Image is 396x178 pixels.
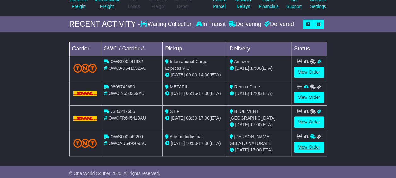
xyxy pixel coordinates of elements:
div: (ETA) [229,90,288,97]
span: [DATE] [171,116,185,121]
td: Carrier [69,42,101,56]
span: 17:00 [250,91,261,96]
a: View Order [294,67,324,78]
div: (ETA) [229,122,288,128]
div: - (ETA) [165,115,224,122]
span: Artisan Industrial [169,134,202,139]
span: 7386247606 [110,109,135,114]
span: 10:00 [186,141,197,146]
span: 17:00 [250,66,261,71]
a: View Order [294,142,324,153]
div: RECENT ACTIVITY - [69,20,141,29]
div: (ETA) [229,65,288,72]
span: International Cargo Express VIC [165,59,207,71]
span: [DATE] [171,72,185,77]
span: 17:00 [198,141,209,146]
span: [DATE] [235,91,249,96]
span: Remax Doors [234,84,261,89]
span: METAFIL [170,84,188,89]
span: OWS000649209 [110,134,143,139]
div: Delivering [227,21,263,28]
div: - (ETA) [165,140,224,147]
span: 17:00 [198,116,209,121]
div: Waiting Collection [140,21,194,28]
a: View Order [294,92,324,103]
div: Delivered [263,21,294,28]
div: - (ETA) [165,90,224,97]
span: STIF [170,109,179,114]
span: OWCFR645413AU [108,116,146,121]
span: [DATE] [235,122,249,127]
span: [PERSON_NAME] GELATO NATURALE [229,134,271,146]
td: Pickup [163,42,227,56]
a: View Order [294,116,324,128]
span: BLUE VENT [GEOGRAPHIC_DATA] [229,109,275,121]
td: Status [291,42,327,56]
div: - (ETA) [165,72,224,78]
span: 17:00 [250,122,261,127]
span: 17:00 [198,91,209,96]
span: 09:00 [186,72,197,77]
span: OWCIN650369AU [108,91,144,96]
span: OWS000641932 [110,59,143,64]
span: Amazon [234,59,250,64]
span: © One World Courier 2025. All rights reserved. [69,171,160,176]
span: 17:00 [250,147,261,152]
span: [DATE] [171,91,185,96]
span: OWCAU641932AU [108,66,146,71]
span: [DATE] [235,147,249,152]
div: (ETA) [229,147,288,153]
div: In Transit [194,21,227,28]
span: 14:00 [198,72,209,77]
img: DHL.png [73,116,97,121]
span: 9808742650 [110,84,135,89]
td: OWC / Carrier # [101,42,163,56]
span: 08:30 [186,116,197,121]
span: [DATE] [235,66,249,71]
span: 06:16 [186,91,197,96]
img: TNT_Domestic.png [73,139,97,147]
span: OWCAU649209AU [108,141,146,146]
img: DHL.png [73,91,97,96]
span: [DATE] [171,141,185,146]
img: TNT_Domestic.png [73,64,97,72]
td: Delivery [227,42,291,56]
